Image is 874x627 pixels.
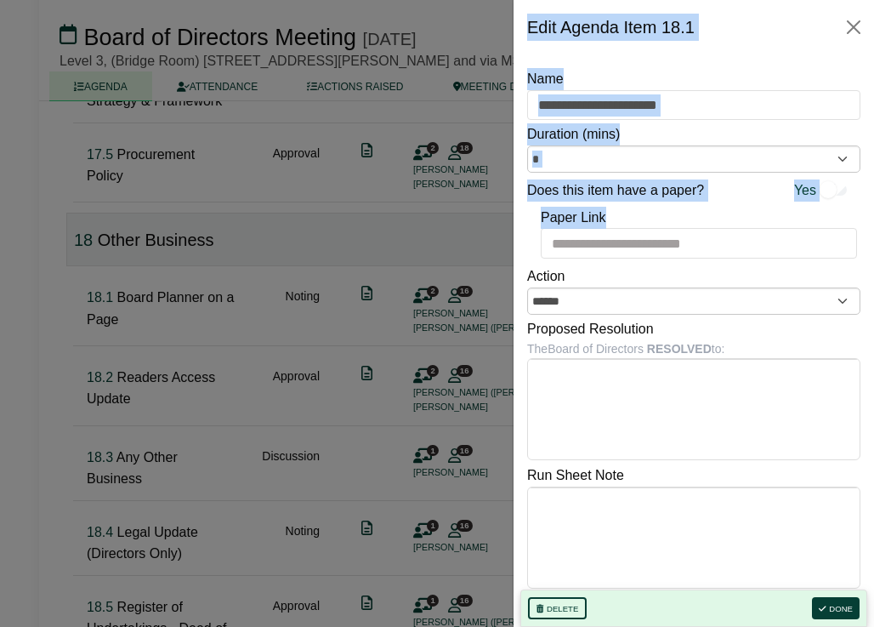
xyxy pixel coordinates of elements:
[527,14,695,41] div: Edit Agenda Item 18.1
[812,597,860,619] button: Done
[840,14,867,41] button: Close
[527,123,620,145] label: Duration (mins)
[647,342,712,356] b: RESOLVED
[528,597,587,619] button: Delete
[527,68,564,90] label: Name
[527,318,654,340] label: Proposed Resolution
[794,180,816,202] span: Yes
[527,265,565,288] label: Action
[527,180,704,202] label: Does this item have a paper?
[527,465,624,487] label: Run Sheet Note
[541,207,606,229] label: Paper Link
[527,339,860,358] div: The Board of Directors to:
